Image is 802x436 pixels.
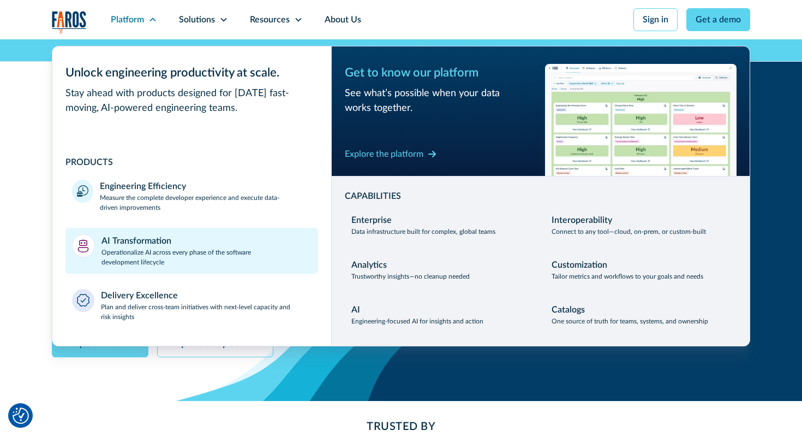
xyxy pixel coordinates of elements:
[101,234,171,248] div: AI Transformation
[351,272,470,281] p: Trustworthy insights—no cleanup needed
[345,86,536,116] div: See what’s possible when your data works together.
[65,64,318,82] div: Unlock engineering productivity at scale.
[552,258,607,272] div: Customization
[552,316,708,326] p: One source of truth for teams, systems, and ownership
[686,8,750,31] a: Get a demo
[345,145,436,163] a: Explore the platform
[351,214,392,227] div: Enterprise
[52,11,87,33] img: Logo of the analytics and reporting company Faros.
[351,316,483,326] p: Engineering-focused AI for insights and action
[552,303,585,316] div: Catalogs
[345,297,536,333] a: AIEngineering-focused AI for insights and action
[65,86,318,116] div: Stay ahead with products designed for [DATE] fast-moving, AI-powered engineering teams.
[345,207,536,243] a: EnterpriseData infrastructure built for complex, global teams
[52,39,750,346] nav: Platform
[101,248,312,267] p: Operationalize AI across every phase of the software development lifecycle
[250,13,290,26] div: Resources
[545,297,737,333] a: CatalogsOne source of truth for teams, systems, and ownership
[179,13,215,26] div: Solutions
[545,64,737,176] img: Workflow productivity trends heatmap chart
[351,227,495,237] p: Data infrastructure built for complex, global teams
[65,173,318,219] a: Engineering EfficiencyMeasure the complete developer experience and execute data-driven improvements
[345,190,737,203] div: CAPABILITIES
[552,214,612,227] div: Interoperability
[552,227,706,237] p: Connect to any tool—cloud, on-prem, or custom-built
[100,180,186,193] div: Engineering Efficiency
[101,289,178,302] div: Delivery Excellence
[13,408,29,424] img: Revisit consent button
[633,8,678,31] a: Sign in
[52,11,87,33] a: home
[345,148,423,161] div: Explore the platform
[345,252,536,288] a: AnalyticsTrustworthy insights—no cleanup needed
[552,272,703,281] p: Tailor metrics and workflows to your goals and needs
[139,419,663,435] h2: Trusted By
[100,193,312,213] p: Measure the complete developer experience and execute data-driven improvements
[345,64,536,82] div: Get to know our platform
[13,408,29,424] button: Cookie Settings
[65,228,318,274] a: AI TransformationOperationalize AI across every phase of the software development lifecycle
[65,156,318,169] div: PRODUCTS
[351,258,387,272] div: Analytics
[101,302,312,322] p: Plan and deliver cross-team initiatives with next-level capacity and risk insights
[545,252,737,288] a: CustomizationTailor metrics and workflows to your goals and needs
[65,282,318,328] a: Delivery ExcellencePlan and deliver cross-team initiatives with next-level capacity and risk insi...
[111,13,144,26] div: Platform
[545,207,737,243] a: InteroperabilityConnect to any tool—cloud, on-prem, or custom-built
[351,303,360,316] div: AI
